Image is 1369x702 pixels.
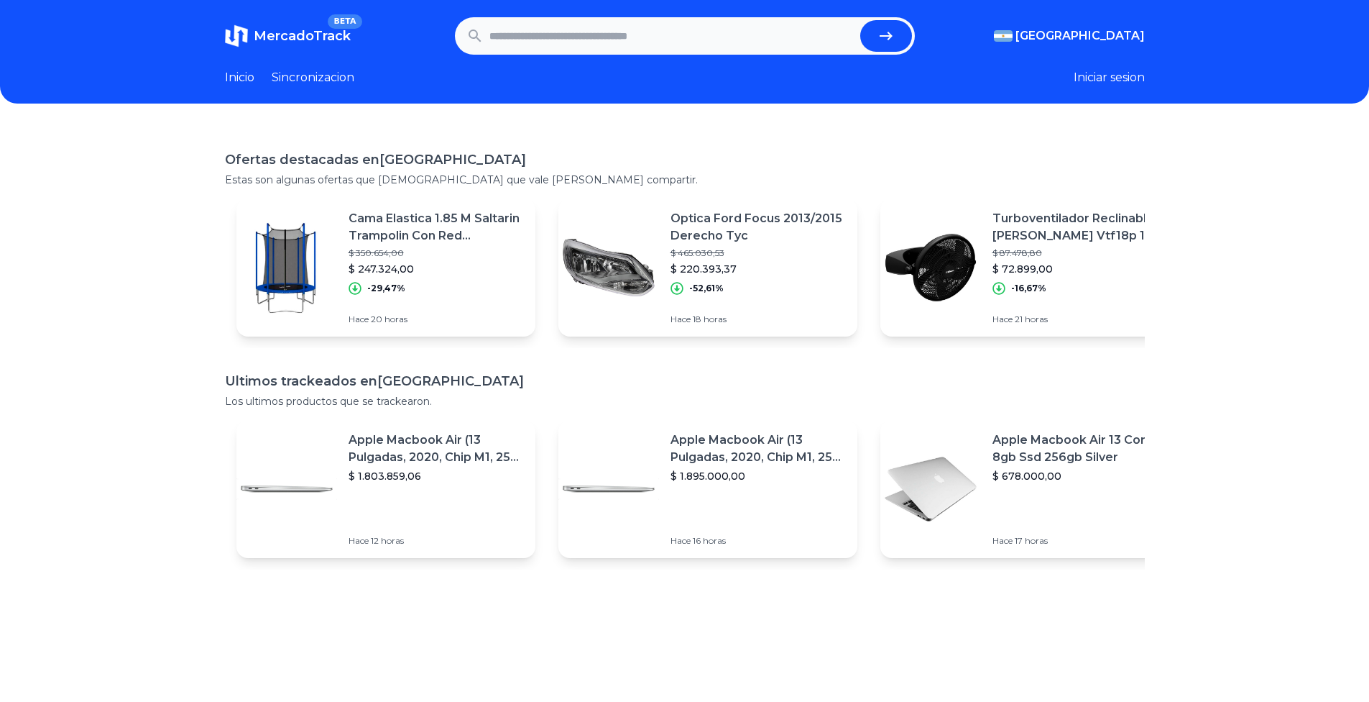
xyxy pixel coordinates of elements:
[367,283,405,294] p: -29,47%
[880,439,981,539] img: Featured image
[670,247,846,259] p: $ 465.030,53
[670,432,846,466] p: Apple Macbook Air (13 Pulgadas, 2020, Chip M1, 256 Gb De Ssd, 8 Gb De Ram) - Plata
[992,262,1168,276] p: $ 72.899,00
[689,283,724,294] p: -52,61%
[349,432,524,466] p: Apple Macbook Air (13 Pulgadas, 2020, Chip M1, 256 Gb De Ssd, 8 Gb De Ram) - Plata
[225,24,248,47] img: MercadoTrack
[236,420,535,558] a: Featured imageApple Macbook Air (13 Pulgadas, 2020, Chip M1, 256 Gb De Ssd, 8 Gb De Ram) - Plata$...
[992,469,1168,483] p: $ 678.000,00
[558,217,659,318] img: Featured image
[1015,27,1145,45] span: [GEOGRAPHIC_DATA]
[670,469,846,483] p: $ 1.895.000,00
[328,14,361,29] span: BETA
[992,247,1168,259] p: $ 87.478,80
[558,420,857,558] a: Featured imageApple Macbook Air (13 Pulgadas, 2020, Chip M1, 256 Gb De Ssd, 8 Gb De Ram) - Plata$...
[670,314,846,325] p: Hace 18 horas
[670,262,846,276] p: $ 220.393,37
[670,535,846,547] p: Hace 16 horas
[992,535,1168,547] p: Hace 17 horas
[670,210,846,245] p: Optica Ford Focus 2013/2015 Derecho Tyc
[992,432,1168,466] p: Apple Macbook Air 13 Core I5 8gb Ssd 256gb Silver
[225,173,1145,187] p: Estas son algunas ofertas que [DEMOGRAPHIC_DATA] que vale [PERSON_NAME] compartir.
[349,314,524,325] p: Hace 20 horas
[880,420,1179,558] a: Featured imageApple Macbook Air 13 Core I5 8gb Ssd 256gb Silver$ 678.000,00Hace 17 horas
[349,247,524,259] p: $ 350.654,00
[254,28,351,44] span: MercadoTrack
[992,314,1168,325] p: Hace 21 horas
[880,199,1179,337] a: Featured imageTurboventilador Reclinable [PERSON_NAME] Vtf18p 18 Pulgadas$ 87.478,80$ 72.899,00-1...
[225,69,254,86] a: Inicio
[349,469,524,483] p: $ 1.803.859,06
[225,394,1145,409] p: Los ultimos productos que se trackearon.
[880,217,981,318] img: Featured image
[994,30,1013,42] img: Argentina
[236,199,535,337] a: Featured imageCama Elastica 1.85 M Saltarin Trampolin Con Red Protectora$ 350.654,00$ 247.324,00-...
[349,535,524,547] p: Hace 12 horas
[225,150,1145,170] h1: Ofertas destacadas en [GEOGRAPHIC_DATA]
[349,210,524,245] p: Cama Elastica 1.85 M Saltarin Trampolin Con Red Protectora
[992,210,1168,245] p: Turboventilador Reclinable [PERSON_NAME] Vtf18p 18 Pulgadas
[1011,283,1046,294] p: -16,67%
[236,439,337,539] img: Featured image
[349,262,524,276] p: $ 247.324,00
[1074,69,1145,86] button: Iniciar sesion
[272,69,354,86] a: Sincronizacion
[236,217,337,318] img: Featured image
[225,24,351,47] a: MercadoTrackBETA
[994,27,1145,45] button: [GEOGRAPHIC_DATA]
[558,439,659,539] img: Featured image
[558,199,857,337] a: Featured imageOptica Ford Focus 2013/2015 Derecho Tyc$ 465.030,53$ 220.393,37-52,61%Hace 18 horas
[225,371,1145,391] h1: Ultimos trackeados en [GEOGRAPHIC_DATA]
